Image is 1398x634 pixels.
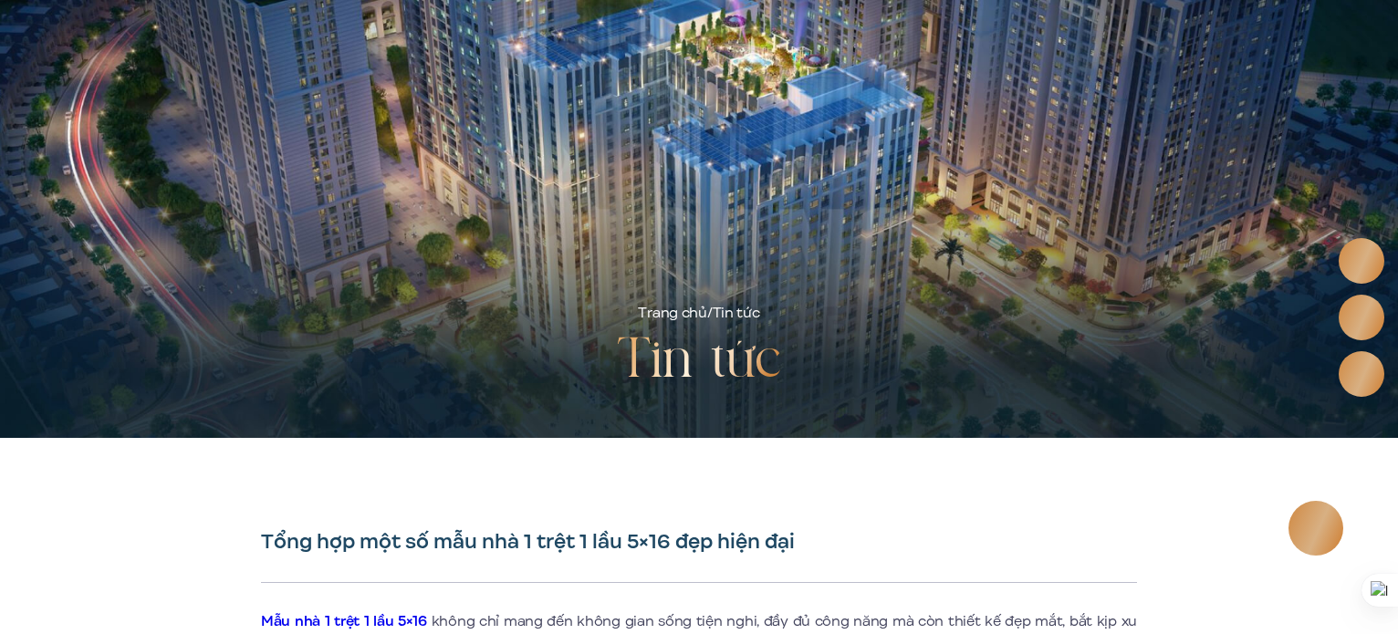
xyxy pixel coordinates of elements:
[261,529,1137,555] h1: Tổng hợp một số mẫu nhà 1 trệt 1 lầu 5×16 đẹp hiện đại
[638,303,759,325] div: /
[617,325,781,398] h2: Tin tức
[713,303,760,323] span: Tin tức
[261,611,427,631] a: Mẫu nhà 1 trệt 1 lầu 5×16
[638,303,706,323] a: Trang chủ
